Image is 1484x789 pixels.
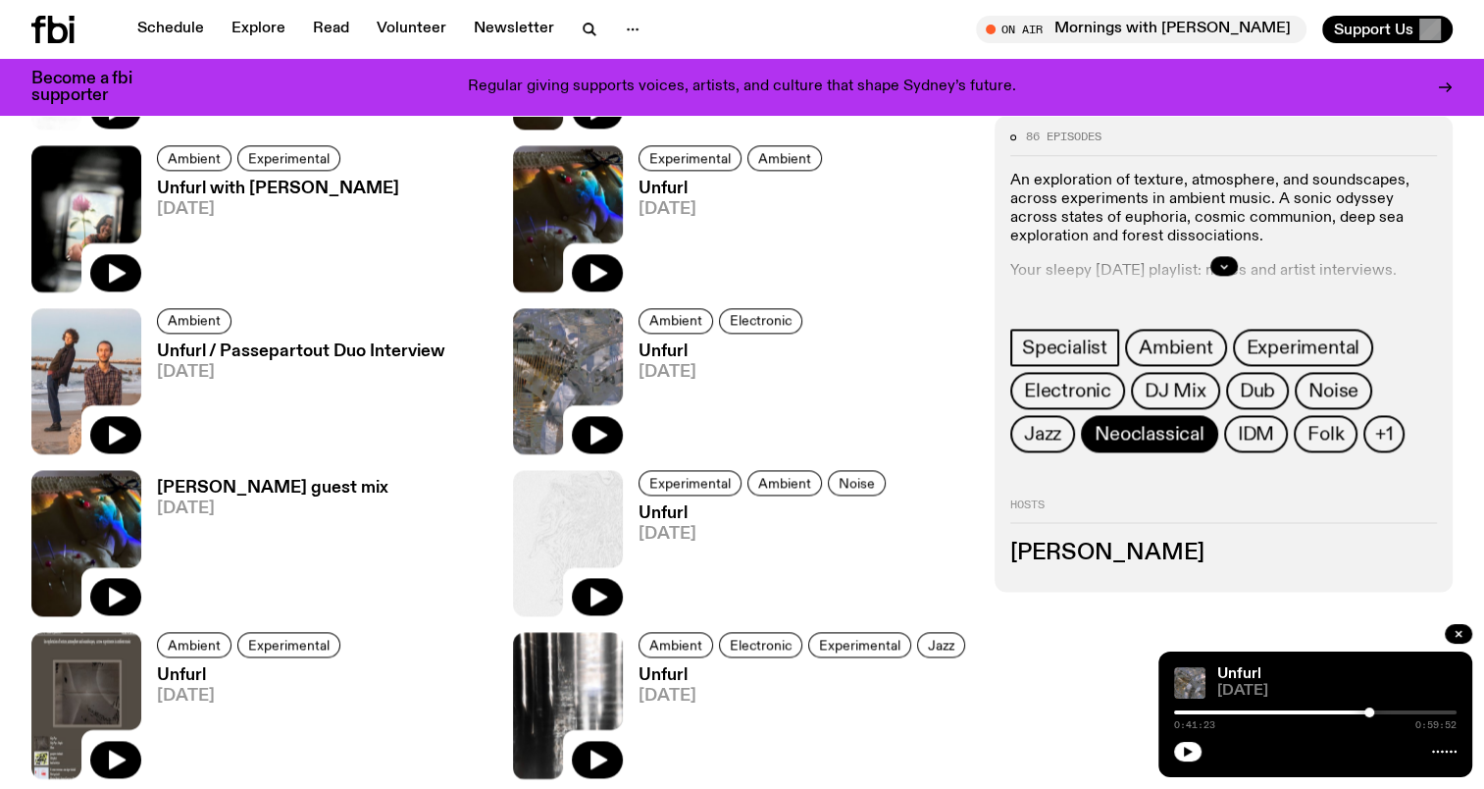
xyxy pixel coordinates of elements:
span: Ambient [168,637,221,652]
a: Ambient [157,145,231,171]
a: Ambient [1125,329,1227,366]
span: Experimental [248,151,330,166]
a: Unfurl [1217,666,1261,682]
span: Noise [1308,380,1358,401]
a: Experimental [237,632,340,657]
a: Unfurl / Passepartout Duo Interview[DATE] [141,343,445,454]
a: Jazz [917,632,965,657]
span: Ambient [168,151,221,166]
span: Experimental [819,637,900,652]
a: Ambient [639,632,713,657]
span: [DATE] [639,526,892,543]
span: [DATE] [157,500,388,517]
h3: Unfurl / Passepartout Duo Interview [157,343,445,360]
a: Electronic [719,632,802,657]
a: Experimental [808,632,911,657]
a: Unfurl[DATE] [623,505,892,616]
a: Experimental [1233,329,1374,366]
a: Ambient [747,470,822,496]
a: Unfurl[DATE] [623,667,971,778]
span: Electronic [1024,380,1111,401]
span: [DATE] [639,364,808,381]
a: Ambient [157,308,231,334]
a: Unfurl with [PERSON_NAME][DATE] [141,181,399,291]
a: [PERSON_NAME] guest mix[DATE] [141,480,388,616]
h3: Unfurl with [PERSON_NAME] [157,181,399,197]
a: Jazz [1010,415,1075,452]
span: [DATE] [157,201,399,218]
span: Specialist [1022,337,1107,358]
a: Volunteer [365,16,458,43]
a: Noise [828,470,886,496]
a: Read [301,16,361,43]
span: Ambient [1139,337,1213,358]
h3: Unfurl [639,181,828,197]
button: Support Us [1322,16,1453,43]
h3: [PERSON_NAME] guest mix [157,480,388,497]
img: A piece of fabric is pierced by sewing pins with different coloured heads, a rainbow light is cas... [513,145,623,291]
a: Folk [1294,415,1357,452]
p: An exploration of texture, atmosphere, and soundscapes, across experiments in ambient music. A so... [1010,172,1437,247]
span: Experimental [649,151,731,166]
a: Ambient [639,308,713,334]
a: IDM [1224,415,1288,452]
span: 0:59:52 [1415,720,1457,730]
a: Ambient [747,145,822,171]
a: Unfurl[DATE] [141,667,346,778]
a: Electronic [1010,372,1125,409]
span: [DATE] [1217,684,1457,699]
span: Electronic [730,637,792,652]
span: [DATE] [639,201,828,218]
span: [DATE] [639,688,971,705]
span: Folk [1307,423,1344,445]
a: Neoclassical [1081,415,1218,452]
a: Newsletter [462,16,566,43]
h3: Unfurl [157,667,346,684]
span: DJ Mix [1145,380,1206,401]
a: Schedule [126,16,216,43]
span: IDM [1238,423,1274,445]
h3: Unfurl [639,505,892,522]
img: A piece of fabric is pierced by sewing pins with different coloured heads, a rainbow light is cas... [31,470,141,616]
span: 0:41:23 [1174,720,1215,730]
a: Ambient [157,632,231,657]
span: 86 episodes [1026,131,1101,142]
a: DJ Mix [1131,372,1220,409]
a: Unfurl[DATE] [623,181,828,291]
a: Noise [1295,372,1372,409]
span: [DATE] [157,688,346,705]
span: Noise [839,475,875,490]
a: Specialist [1010,329,1119,366]
span: Ambient [758,475,811,490]
button: On AirMornings with [PERSON_NAME] [976,16,1306,43]
span: Ambient [758,151,811,166]
span: Support Us [1334,21,1413,38]
a: Explore [220,16,297,43]
span: Experimental [1247,337,1360,358]
span: Jazz [1024,423,1061,445]
button: +1 [1363,415,1405,452]
span: Ambient [649,637,702,652]
span: Experimental [649,475,731,490]
a: Experimental [237,145,340,171]
span: +1 [1375,423,1393,445]
h2: Hosts [1010,500,1437,523]
a: Unfurl[DATE] [623,343,808,454]
a: Electronic [719,308,802,334]
a: Dub [1226,372,1289,409]
span: Electronic [730,313,792,328]
h3: Become a fbi supporter [31,71,157,104]
h3: [PERSON_NAME] [1010,543,1437,564]
p: Regular giving supports voices, artists, and culture that shape Sydney’s future. [468,79,1016,96]
span: Ambient [649,313,702,328]
span: Ambient [168,313,221,328]
span: [DATE] [157,364,445,381]
span: Jazz [928,637,954,652]
h3: Unfurl [639,667,971,684]
a: Experimental [639,145,742,171]
span: Experimental [248,637,330,652]
span: Dub [1240,380,1275,401]
h3: Unfurl [639,343,808,360]
span: Neoclassical [1095,423,1204,445]
a: Experimental [639,470,742,496]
